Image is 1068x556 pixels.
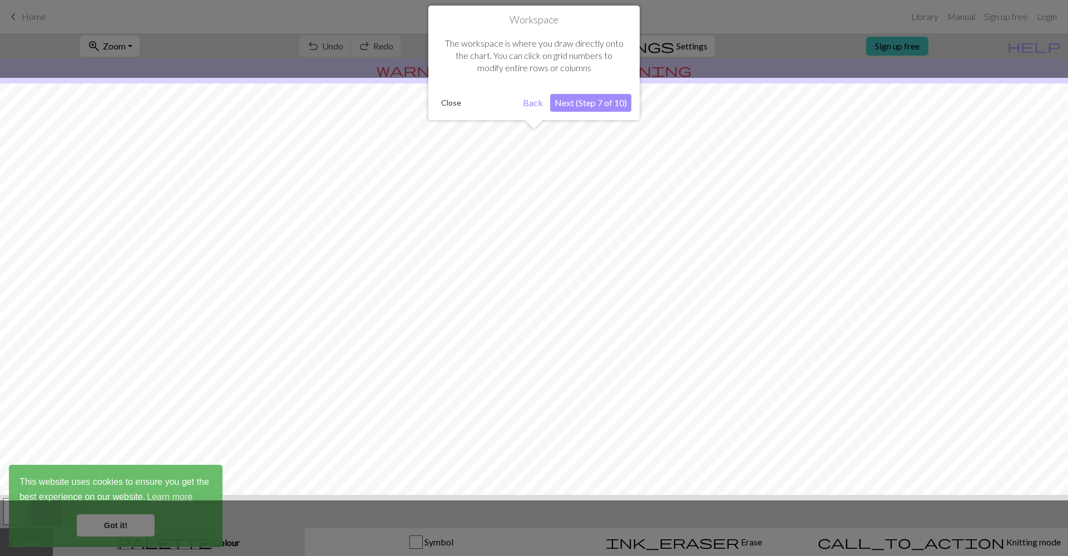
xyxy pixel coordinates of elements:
[550,94,631,112] button: Next (Step 7 of 10)
[518,94,547,112] button: Back
[437,14,631,26] h1: Workspace
[437,26,631,86] div: The workspace is where you draw directly onto the chart. You can click on grid numbers to modify ...
[437,95,466,111] button: Close
[428,6,640,120] div: Workspace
